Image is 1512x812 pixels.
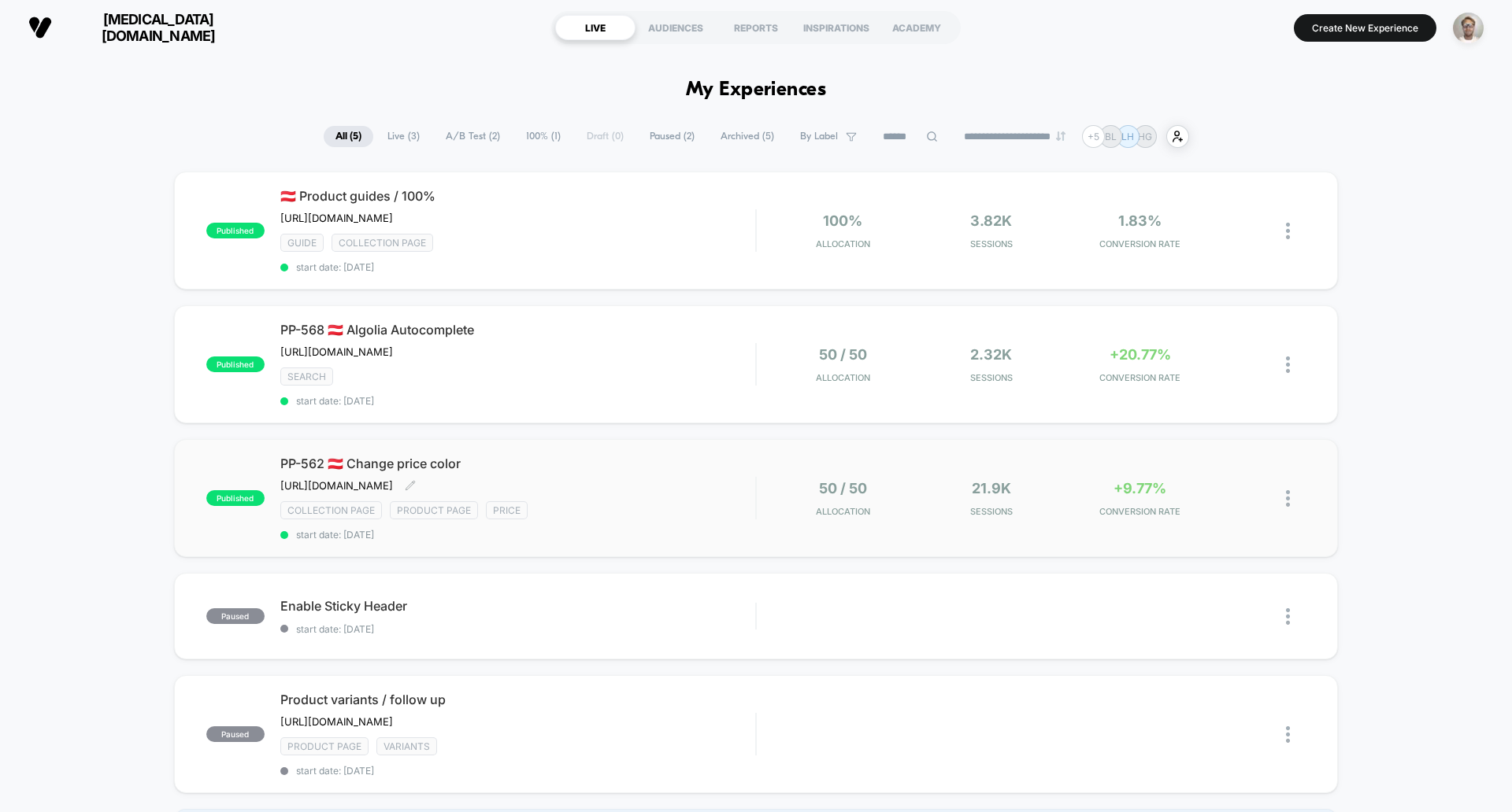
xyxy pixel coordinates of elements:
[280,261,755,273] span: start date: [DATE]
[280,598,755,614] span: Enable Sticky Header
[816,372,870,383] span: Allocation
[486,501,528,519] span: PRICE
[280,623,755,635] span: start date: [DATE]
[280,456,755,471] span: PP-562 🇦🇹 Change price color
[1114,480,1166,496] span: +9.77%
[280,367,333,386] span: SEARCH
[1286,490,1290,507] img: close
[206,490,265,506] span: published
[1082,125,1105,148] div: + 5
[1294,14,1436,42] button: Create New Experience
[280,715,393,728] span: [URL][DOMAIN_NAME]
[280,322,755,338] span: PP-568 🇦🇹 Algolia Autocomplete
[324,126,373,147] span: All ( 5 )
[1118,212,1162,229] span: 1.83%
[921,506,1062,517] span: Sessions
[638,126,706,147] span: Paused ( 2 )
[280,479,393,492] span: [URL][DOMAIN_NAME]
[819,480,867,496] span: 50 / 50
[970,346,1012,363] span: 2.32k
[434,126,512,147] span: A/B Test ( 2 )
[1286,726,1290,743] img: close
[64,11,253,44] span: [MEDICAL_DATA][DOMAIN_NAME]
[636,15,716,40] div: AUDIENCES
[796,15,876,40] div: INSPIRATIONS
[280,188,755,204] span: 🇦🇹 Product guides / 100%
[280,501,382,519] span: COLLECTION PAGE
[1286,608,1290,625] img: close
[1453,13,1484,43] img: ppic
[1138,131,1152,142] p: HG
[816,506,870,517] span: Allocation
[1069,506,1210,517] span: CONVERSION RATE
[921,372,1062,383] span: Sessions
[800,131,838,142] span: By Label
[1286,223,1290,239] img: close
[921,238,1062,249] span: Sessions
[280,529,755,541] span: start date: [DATE]
[390,501,478,519] span: product page
[28,16,52,39] img: Visually logo
[816,238,870,249] span: Allocation
[823,212,862,229] span: 100%
[876,15,957,40] div: ACADEMY
[1069,372,1210,383] span: CONVERSION RATE
[280,737,369,755] span: product page
[332,234,433,252] span: COLLECTION PAGE
[819,346,867,363] span: 50 / 50
[514,126,573,147] span: 100% ( 1 )
[709,126,786,147] span: Archived ( 5 )
[1448,12,1488,44] button: ppic
[280,395,755,407] span: start date: [DATE]
[716,15,796,40] div: REPORTS
[1121,131,1134,142] p: LH
[376,126,432,147] span: Live ( 3 )
[1056,131,1065,141] img: end
[686,79,827,101] h1: My Experiences
[970,212,1012,229] span: 3.82k
[376,737,437,755] span: VARIANTS
[280,212,393,224] span: [URL][DOMAIN_NAME]
[206,608,265,624] span: paused
[280,234,324,252] span: GUIDE
[280,692,755,707] span: Product variants / follow up
[1105,131,1117,142] p: BL
[24,10,258,45] button: [MEDICAL_DATA][DOMAIN_NAME]
[206,726,265,742] span: paused
[972,480,1011,496] span: 21.9k
[206,223,265,238] span: published
[555,15,636,40] div: LIVE
[1069,238,1210,249] span: CONVERSION RATE
[1110,346,1171,363] span: +20.77%
[280,765,755,777] span: start date: [DATE]
[206,356,265,372] span: published
[280,345,393,358] span: [URL][DOMAIN_NAME]
[1286,356,1290,373] img: close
